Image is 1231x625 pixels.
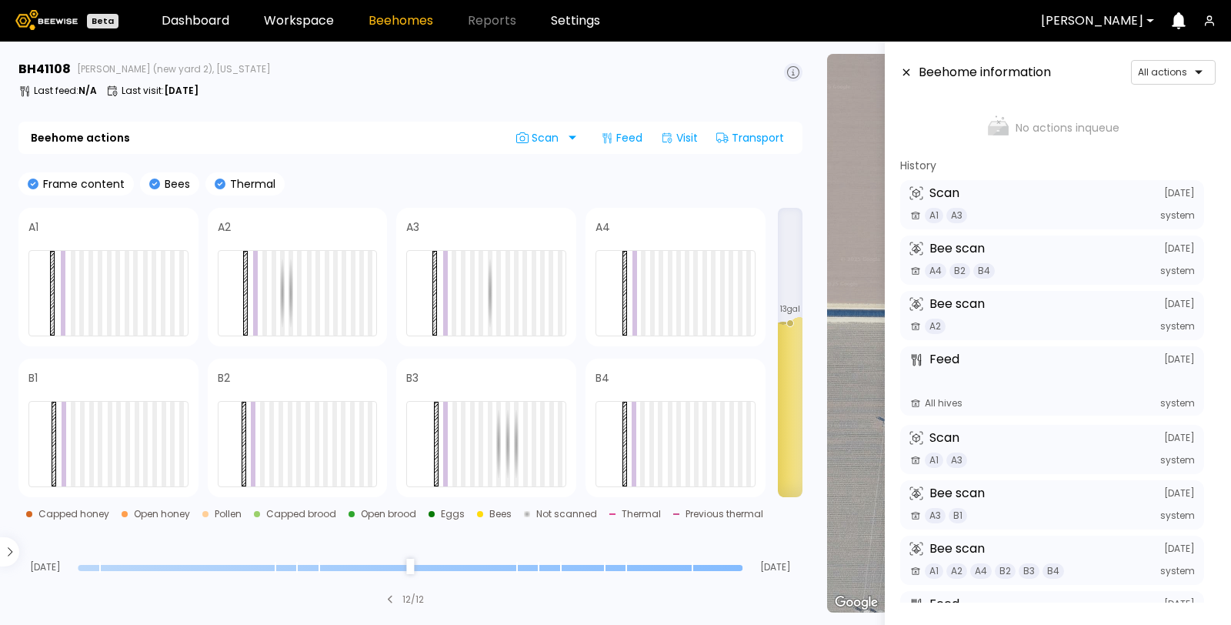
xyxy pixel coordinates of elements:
h3: Feed [929,598,959,610]
h3: BH 41108 [18,63,71,75]
span: system [1160,266,1195,276]
h4: A2 [218,222,231,232]
h4: B3 [406,373,419,383]
span: system [1160,211,1195,220]
div: Pollen [215,510,242,519]
span: A4 [925,263,946,279]
div: Not scanned [536,510,597,519]
span: system [1160,567,1195,576]
h4: B2 [218,373,230,383]
span: system [1160,456,1195,465]
span: [DATE] [749,563,802,572]
h3: Bee scan [929,543,985,555]
span: [DATE] [1164,189,1195,198]
b: [DATE] [164,84,198,97]
span: A1 [925,208,943,223]
span: [PERSON_NAME] (new yard 2), [US_STATE] [77,65,271,74]
span: A1 [925,563,943,579]
p: Frame content [38,179,125,189]
span: B2 [949,263,970,279]
span: Reports [468,15,516,27]
div: Thermal [622,510,661,519]
div: Previous thermal [686,510,763,519]
span: A2 [946,563,967,579]
span: [DATE] [1164,299,1195,309]
span: B3 [1019,563,1039,579]
div: Open honey [134,510,190,519]
h3: Scan [929,187,959,199]
span: A1 [925,453,943,468]
h3: Beehome information [919,66,1051,79]
p: Last feed : [34,86,97,95]
span: [DATE] [1164,433,1195,443]
h4: History [900,160,936,171]
span: [DATE] [1164,489,1195,498]
span: system [1160,399,1195,408]
div: 12 / 12 [402,593,424,607]
span: B1 [949,508,967,523]
a: Settings [551,15,600,27]
span: [DATE] [1164,544,1195,553]
span: Scan [516,132,564,144]
h4: B4 [595,373,609,383]
a: Beehomes [369,15,433,27]
a: Open this area in Google Maps (opens a new window) [831,593,882,613]
span: A3 [946,208,967,223]
h3: Bee scan [929,242,985,255]
span: [DATE] [1164,355,1195,364]
h3: Feed [929,353,959,366]
div: Feed [595,125,649,150]
h3: Scan [929,432,959,444]
h4: B1 [28,373,38,383]
div: No actions in queue [900,105,1204,151]
div: Bees [489,510,512,519]
p: Bees [160,179,190,189]
h4: A3 [406,222,419,232]
img: Google [831,593,882,613]
span: 13 gal [780,306,800,313]
img: Beewise logo [15,10,78,30]
div: Eggs [441,510,465,519]
div: All hives [909,397,1195,409]
p: Last visit : [122,86,198,95]
h4: A4 [595,222,610,232]
span: [DATE] [1164,244,1195,253]
div: Open brood [361,510,416,519]
span: B4 [1043,563,1064,579]
b: Beehome actions [31,132,130,143]
div: Beta [87,14,118,28]
h3: Bee scan [929,487,985,500]
div: Capped honey [38,510,109,519]
div: Transport [710,125,790,150]
b: N/A [78,84,97,97]
p: Thermal [225,179,275,189]
span: [DATE] [18,563,72,572]
div: Visit [655,125,704,150]
span: A4 [970,563,992,579]
span: B2 [995,563,1016,579]
h4: A1 [28,222,38,232]
span: A3 [946,453,967,468]
a: Workspace [264,15,334,27]
span: system [1160,322,1195,331]
span: B4 [973,263,995,279]
span: [DATE] [1164,600,1195,609]
span: A3 [925,508,946,523]
span: system [1160,511,1195,520]
a: Dashboard [162,15,229,27]
h3: Bee scan [929,298,985,310]
span: A2 [925,319,946,334]
div: Capped brood [266,510,336,519]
